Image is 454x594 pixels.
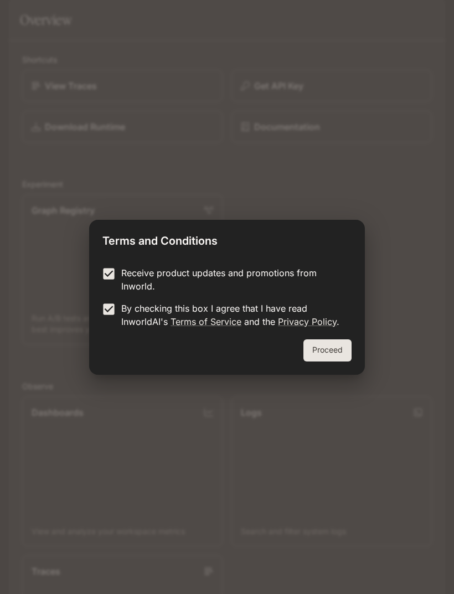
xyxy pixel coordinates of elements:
p: By checking this box I agree that I have read InworldAI's and the . [121,302,343,328]
p: Receive product updates and promotions from Inworld. [121,266,343,293]
a: Privacy Policy [278,316,337,327]
button: Proceed [303,339,352,361]
a: Terms of Service [171,316,241,327]
h2: Terms and Conditions [89,220,365,257]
